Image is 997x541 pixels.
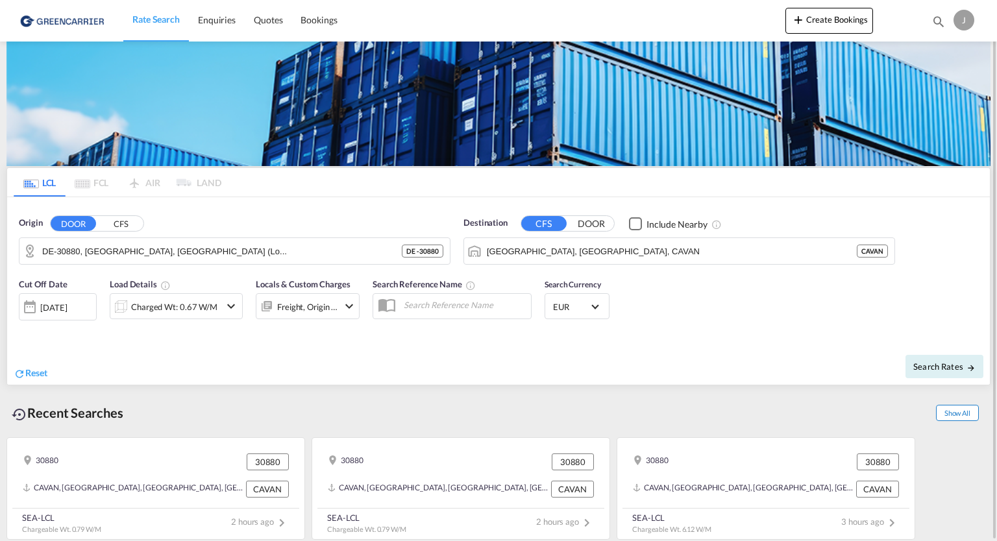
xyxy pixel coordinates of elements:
div: CAVAN, Vancouver, BC, Canada, North America, Americas [23,481,243,498]
div: 30880 [552,453,594,470]
md-icon: Your search will be saved by the below given name [465,280,476,291]
md-checkbox: Checkbox No Ink [629,217,708,230]
recent-search-card: 30880 30880CAVAN, [GEOGRAPHIC_DATA], [GEOGRAPHIC_DATA], [GEOGRAPHIC_DATA], [GEOGRAPHIC_DATA], [GE... [617,437,915,540]
span: Quotes [254,14,282,25]
button: CFS [98,217,143,232]
md-icon: icon-magnify [931,14,946,29]
div: CAVAN, Vancouver, BC, Canada, North America, Americas [328,481,548,498]
md-icon: icon-chevron-right [579,515,595,531]
md-icon: icon-chevron-down [223,298,239,314]
md-icon: icon-chevron-right [274,515,289,531]
md-input-container: Vancouver, BC, CAVAN [464,238,894,264]
span: Locals & Custom Charges [256,279,351,289]
img: GreenCarrierFCL_LCL.png [6,22,991,166]
span: Search Rates [913,361,976,372]
div: Charged Wt: 0.67 W/Micon-chevron-down [110,293,243,319]
div: CAVAN [857,245,888,258]
div: SEA-LCL [327,512,406,523]
div: 30880 [633,453,669,470]
input: Search by Port [487,241,857,261]
div: 30880 [328,453,363,470]
button: CFS [521,216,567,231]
span: 2 hours ago [231,516,289,527]
span: Destination [463,217,508,230]
recent-search-card: 30880 30880CAVAN, [GEOGRAPHIC_DATA], [GEOGRAPHIC_DATA], [GEOGRAPHIC_DATA], [GEOGRAPHIC_DATA], [GE... [312,437,610,540]
md-input-container: DE-30880, Laatzen, Niedersachsen (Lower Saxony) [19,238,450,264]
md-datepicker: Select [19,319,29,337]
div: CAVAN [551,481,594,498]
span: Show All [936,405,979,421]
div: icon-magnify [931,14,946,34]
div: Freight Origin Destinationicon-chevron-down [256,293,360,319]
span: Load Details [110,279,171,289]
span: Enquiries [198,14,236,25]
div: [DATE] [19,293,97,320]
span: Chargeable Wt. 0.79 W/M [327,525,406,533]
button: icon-plus 400-fgCreate Bookings [785,8,873,34]
span: Bookings [301,14,337,25]
div: J [954,10,974,30]
md-select: Select Currency: € EUREuro [552,297,602,316]
span: Reset [25,367,47,378]
button: Search Ratesicon-arrow-right [905,355,983,378]
md-icon: Unchecked: Ignores neighbouring ports when fetching rates.Checked : Includes neighbouring ports w... [711,219,722,230]
img: 1378a7308afe11ef83610d9e779c6b34.png [19,6,107,35]
span: Origin [19,217,42,230]
md-icon: icon-chevron-down [341,298,357,314]
div: 30880 [247,453,289,470]
div: 30880 [23,453,58,470]
span: 2 hours ago [536,516,595,527]
span: 3 hours ago [841,516,900,527]
recent-search-card: 30880 30880CAVAN, [GEOGRAPHIC_DATA], [GEOGRAPHIC_DATA], [GEOGRAPHIC_DATA], [GEOGRAPHIC_DATA], [GE... [6,437,305,540]
div: 30880 [857,453,899,470]
div: CAVAN [246,481,289,498]
div: Freight Origin Destination [277,298,338,316]
md-icon: icon-backup-restore [12,407,27,422]
button: DOOR [569,217,614,232]
div: SEA-LCL [22,512,101,523]
span: Chargeable Wt. 0.79 W/M [22,525,101,533]
md-icon: icon-plus 400-fg [791,12,806,27]
md-icon: icon-chevron-right [884,515,900,531]
div: icon-refreshReset [14,367,47,381]
div: Recent Searches [6,398,129,427]
input: Search Reference Name [397,295,531,315]
div: Include Nearby [646,218,708,231]
span: Cut Off Date [19,279,68,289]
div: Charged Wt: 0.67 W/M [131,298,217,316]
span: Rate Search [132,14,180,25]
span: DE - 30880 [406,246,439,256]
div: CAVAN [856,481,899,498]
div: [DATE] [40,302,67,313]
span: EUR [553,301,589,313]
input: Search by Door [42,241,402,261]
div: Origin DOOR CFS DE-30880, Laatzen, Niedersachsen (Lower Saxony)Destination CFS DOORCheckbox No In... [7,197,990,385]
span: Search Currency [545,280,601,289]
div: SEA-LCL [632,512,711,523]
div: CAVAN, Vancouver, BC, Canada, North America, Americas [633,481,853,498]
md-icon: icon-refresh [14,368,25,379]
span: Search Reference Name [373,279,476,289]
button: DOOR [51,216,96,231]
md-icon: icon-arrow-right [966,363,976,372]
span: Chargeable Wt. 6.12 W/M [632,525,711,533]
md-tab-item: LCL [14,168,66,197]
md-pagination-wrapper: Use the left and right arrow keys to navigate between tabs [14,168,221,197]
md-icon: Chargeable Weight [160,280,171,291]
